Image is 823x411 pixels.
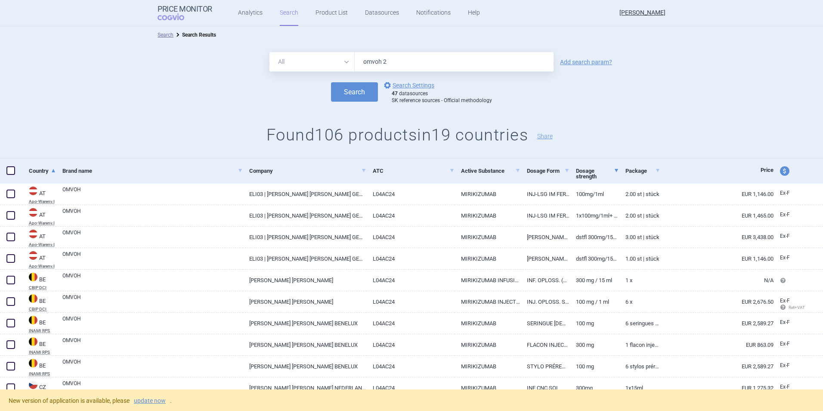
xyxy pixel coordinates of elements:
span: Ex-factory price [780,190,790,196]
a: EUR 1,146.00 [660,184,773,205]
a: [PERSON_NAME] [PERSON_NAME] BENELUX [243,334,366,355]
a: BEBEINAMI RPS [22,315,56,333]
a: ELI03 | [PERSON_NAME] [PERSON_NAME] GES.M.B.H [243,248,366,269]
span: Ex-factory price [780,384,790,390]
a: Ex-F [773,316,805,329]
a: L04AC24 [366,334,455,355]
a: MIRIKIZUMAB [455,356,520,377]
abbr: INAMI RPS — National Institute for Health Disability Insurance, Belgium. Programme web - Médicame... [29,372,56,376]
a: 6 x [619,291,660,312]
a: 1X15ML [619,377,660,399]
a: MIRIKIZUMAB [455,313,520,334]
a: update now [134,398,166,404]
a: EUR 1,465.00 [660,205,773,226]
span: Ex-factory price [780,362,790,368]
a: INJ. OPLOSS. S.C. [VOORGEV. PEN] [520,291,570,312]
a: Ex-F [773,252,805,265]
a: DSTFL 300MG/15ML 20MG/ML [569,227,619,248]
span: Ret+VAT calc [780,305,813,310]
a: Search Settings [382,80,434,90]
div: datasources SK reference sources - Official methodology [392,90,492,104]
a: Country [29,160,56,181]
img: Austria [29,230,37,238]
a: OMVOH [62,380,243,395]
a: L04AC24 [366,291,455,312]
span: Ex-factory price [780,298,790,304]
abbr: Apo-Warenv.I — Apothekerverlag Warenverzeichnis. Online database developed by the Österreichische... [29,264,56,268]
a: OMVOH [62,186,243,201]
a: Ex-F [773,187,805,200]
a: 300 mg / 15 ml [569,270,619,291]
a: 300 mg [569,334,619,355]
a: BEBECBIP DCI [22,293,56,311]
a: MIRIKIZUMAB [455,377,520,399]
a: ATATApo-Warenv.I [22,186,56,204]
a: ELI03 | [PERSON_NAME] [PERSON_NAME] GES.M.B.H [243,184,366,205]
img: Belgium [29,294,37,303]
a: MIRIKIZUMAB [455,227,520,248]
a: INF CNC SOL [520,377,570,399]
a: 1.00 ST | Stück [619,248,660,269]
strong: 47 [392,90,398,97]
a: Ex-F [773,359,805,372]
a: OMVOH [62,358,243,374]
img: Czech Republic [29,380,37,389]
a: 100 mg / 1 ml [569,291,619,312]
a: MIRIKIZUMAB [455,248,520,269]
a: 1 flacon injectable 15 mL solution à diluer pour perfusion, 20 mg/mL [619,334,660,355]
abbr: Apo-Warenv.I — Apothekerverlag Warenverzeichnis. Online database developed by the Österreichische... [29,199,56,204]
a: Ex-F [773,338,805,351]
a: ELI03 | [PERSON_NAME] [PERSON_NAME] GES.M.B.H [243,227,366,248]
a: MIRIKIZUMAB [455,334,520,355]
span: Ex-factory price [780,319,790,325]
span: Ex-factory price [780,233,790,239]
img: Belgium [29,273,37,281]
a: [PERSON_NAME] [PERSON_NAME] NEDERLAND B.V., [GEOGRAPHIC_DATA] [243,377,366,399]
abbr: INAMI RPS — National Institute for Health Disability Insurance, Belgium. Programme web - Médicame... [29,329,56,333]
a: L04AC24 [366,313,455,334]
a: EUR 2,589.27 [660,313,773,334]
a: DSTFL 300MG/15ML 20MG/ML [569,248,619,269]
a: MIRIKIZUMAB [455,205,520,226]
a: OMVOH [62,293,243,309]
span: COGVIO [158,13,196,20]
a: [PERSON_NAME] [PERSON_NAME] [243,270,366,291]
a: INJ-LSG IM FERTIGPEN [520,205,570,226]
abbr: CBIP DCI — Belgian Center for Pharmacotherapeutic Information (CBIP) [29,307,56,311]
a: ATATApo-Warenv.I [22,250,56,268]
a: OMVOH [62,207,243,223]
a: [PERSON_NAME].[PERSON_NAME].E.INF-LSG [520,227,570,248]
a: Package [625,160,660,181]
a: FLACON INJECTABLE [520,334,570,355]
a: 2.00 ST | Stück [619,184,660,205]
a: Ex-F [773,209,805,221]
a: Search [158,32,173,38]
a: 2.00 ST | Stück [619,205,660,226]
a: EUR 1,146.00 [660,248,773,269]
a: 100 mg [569,356,619,377]
img: Belgium [29,359,37,367]
a: Price MonitorCOGVIO [158,5,212,21]
a: 3.00 ST | Stück [619,227,660,248]
a: Dosage strength [576,160,619,187]
a: L04AC24 [366,356,455,377]
li: Search Results [173,31,216,39]
a: 100 mg [569,313,619,334]
abbr: INAMI RPS — National Institute for Health Disability Insurance, Belgium. Programme web - Médicame... [29,350,56,355]
a: EUR 2,589.27 [660,356,773,377]
a: 1X100MG/1ML+ 1X200MG/2ML [569,205,619,226]
strong: Search Results [182,32,216,38]
a: L04AC24 [366,377,455,399]
a: Company [249,160,366,181]
img: Austria [29,251,37,260]
a: Dosage Form [527,160,570,181]
img: Belgium [29,316,37,324]
a: Ex-F [773,381,805,394]
a: MIRIKIZUMAB INJECTIE 100 MG / 1 ML [455,291,520,312]
a: EUR 2,676.50 [660,291,773,312]
abbr: Apo-Warenv.I — Apothekerverlag Warenverzeichnis. Online database developed by the Österreichische... [29,221,56,225]
a: OMVOH [62,315,243,330]
a: L04AC24 [366,205,455,226]
a: INF. OPLOSS. (CONC.) I.V. [[MEDICAL_DATA].] [520,270,570,291]
img: Belgium [29,337,37,346]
